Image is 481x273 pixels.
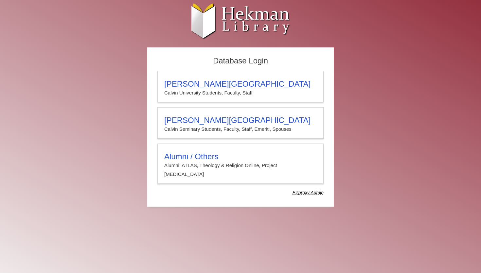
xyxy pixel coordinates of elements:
[164,79,317,89] h3: [PERSON_NAME][GEOGRAPHIC_DATA]
[154,54,327,68] h2: Database Login
[164,116,317,125] h3: [PERSON_NAME][GEOGRAPHIC_DATA]
[164,161,317,179] p: Alumni: ATLAS, Theology & Religion Online, Project [MEDICAL_DATA]
[293,190,324,195] dfn: Use Alumni login
[157,71,324,102] a: [PERSON_NAME][GEOGRAPHIC_DATA]Calvin University Students, Faculty, Staff
[164,152,317,179] summary: Alumni / OthersAlumni: ATLAS, Theology & Religion Online, Project [MEDICAL_DATA]
[157,107,324,139] a: [PERSON_NAME][GEOGRAPHIC_DATA]Calvin Seminary Students, Faculty, Staff, Emeriti, Spouses
[164,89,317,97] p: Calvin University Students, Faculty, Staff
[164,125,317,133] p: Calvin Seminary Students, Faculty, Staff, Emeriti, Spouses
[164,152,317,161] h3: Alumni / Others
